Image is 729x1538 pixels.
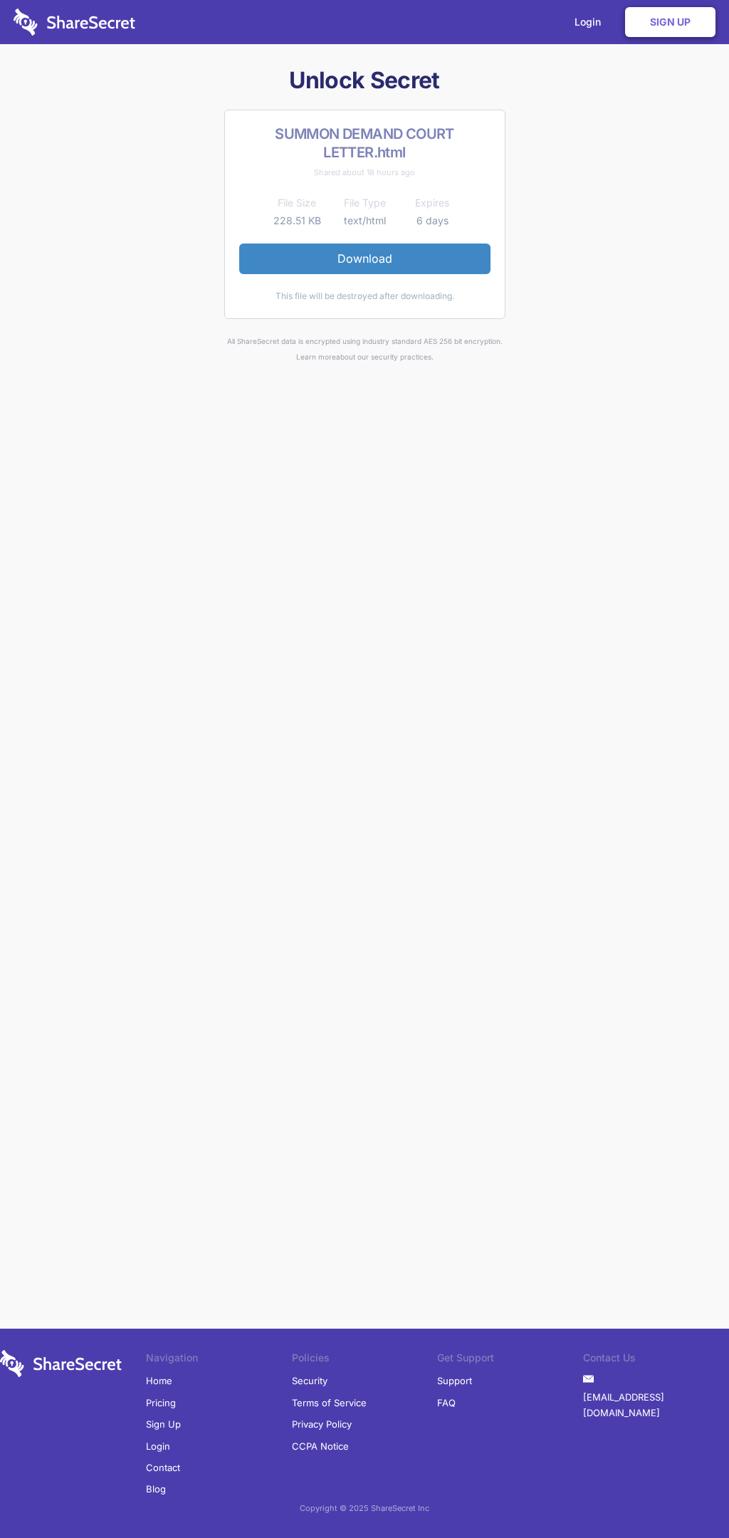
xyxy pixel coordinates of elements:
[146,1370,172,1391] a: Home
[146,1457,180,1478] a: Contact
[625,7,715,37] a: Sign Up
[292,1435,349,1457] a: CCPA Notice
[146,1350,292,1370] li: Navigation
[292,1392,367,1413] a: Terms of Service
[239,125,491,162] h2: SUMMON DEMAND COURT LETTER.html
[14,9,135,36] img: logo-wordmark-white-trans-d4663122ce5f474addd5e946df7df03e33cb6a1c49d2221995e7729f52c070b2.svg
[239,288,491,304] div: This file will be destroyed after downloading.
[399,212,466,229] td: 6 days
[263,194,331,211] th: File Size
[263,212,331,229] td: 228.51 KB
[296,352,336,361] a: Learn more
[583,1386,729,1424] a: [EMAIL_ADDRESS][DOMAIN_NAME]
[331,212,399,229] td: text/html
[292,1413,352,1435] a: Privacy Policy
[437,1350,583,1370] li: Get Support
[437,1370,472,1391] a: Support
[146,1478,166,1500] a: Blog
[583,1350,729,1370] li: Contact Us
[437,1392,456,1413] a: FAQ
[239,244,491,273] a: Download
[292,1370,327,1391] a: Security
[239,164,491,180] div: Shared about 18 hours ago
[146,1392,176,1413] a: Pricing
[146,1435,170,1457] a: Login
[292,1350,438,1370] li: Policies
[331,194,399,211] th: File Type
[399,194,466,211] th: Expires
[146,1413,181,1435] a: Sign Up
